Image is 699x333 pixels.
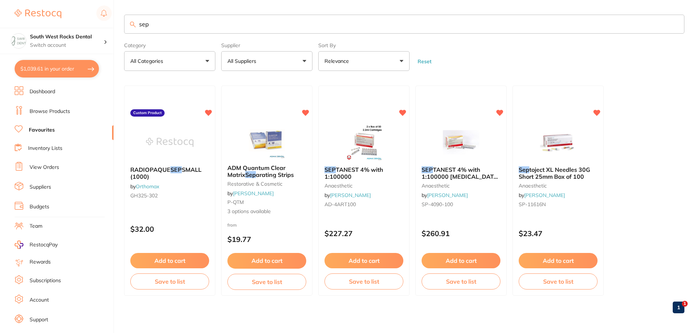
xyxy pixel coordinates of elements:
[146,124,193,160] img: RADIOPAQUE SEP SMALL (1000)
[221,42,312,48] label: Supplier
[130,225,209,233] p: $32.00
[422,183,500,189] small: anaesthetic
[30,183,51,191] a: Suppliers
[30,241,58,249] span: RestocqPay
[422,166,433,173] em: SEP
[124,51,215,71] button: All Categories
[227,164,306,178] b: ADM Quantum Clear Matrix Separating Strips
[227,190,274,197] span: by
[30,258,51,266] a: Rewards
[422,201,453,208] span: SP-4090-100
[130,273,209,290] button: Save to list
[243,122,291,159] img: ADM Quantum Clear Matrix Separating Strips
[130,192,158,199] span: GH325-302
[427,192,468,198] a: [PERSON_NAME]
[30,108,70,115] a: Browse Products
[422,253,500,268] button: Add to cart
[227,253,306,268] button: Add to cart
[130,109,165,117] label: Custom Product
[318,51,410,71] button: Relevance
[330,192,371,198] a: [PERSON_NAME]
[519,166,529,173] em: Sep
[130,253,209,268] button: Add to cart
[30,277,61,284] a: Subscriptions
[30,33,104,41] h4: South West Rocks Dental
[30,316,48,323] a: Support
[422,166,500,180] b: SEPTANEST 4% with 1:100000 adrenalin 2.2ml 2xBox 50 GOLD
[227,181,306,187] small: restorative & cosmetic
[519,201,546,208] span: SP-11616N
[227,208,306,215] span: 3 options available
[324,273,403,290] button: Save to list
[221,51,312,71] button: All Suppliers
[324,201,356,208] span: AD-4ART100
[130,166,209,180] b: RADIOPAQUE SEP SMALL (1000)
[673,300,684,315] a: 1
[227,274,306,290] button: Save to list
[15,60,99,77] button: $1,039.61 in your order
[130,183,159,190] span: by
[15,241,23,249] img: RestocqPay
[227,57,259,65] p: All Suppliers
[130,166,170,173] span: RADIOPAQUE
[519,273,598,290] button: Save to list
[415,58,434,65] button: Reset
[422,192,468,198] span: by
[519,229,598,238] p: $23.47
[422,229,500,238] p: $260.91
[519,183,598,189] small: anaesthetic
[422,166,500,187] span: TANEST 4% with 1:100000 [MEDICAL_DATA] 2.2ml 2xBox 50 GOLD
[534,124,582,160] img: Septoject XL Needles 30G Short 25mm Box of 100
[15,241,58,249] a: RestocqPay
[667,301,684,318] iframe: Intercom live chat
[28,145,62,152] a: Inventory Lists
[324,166,336,173] em: SEP
[519,166,590,180] span: toject XL Needles 30G Short 25mm Box of 100
[227,222,237,228] span: from
[324,192,371,198] span: by
[324,166,403,180] b: SEPTANEST 4% with 1:100000
[256,171,294,178] span: arating Strips
[519,253,598,268] button: Add to cart
[11,34,26,48] img: South West Rocks Dental
[15,10,61,18] img: Restocq Logo
[233,190,274,197] a: [PERSON_NAME]
[437,124,485,160] img: SEPTANEST 4% with 1:100000 adrenalin 2.2ml 2xBox 50 GOLD
[30,203,49,211] a: Budgets
[524,192,565,198] a: [PERSON_NAME]
[422,273,500,290] button: Save to list
[519,192,565,198] span: by
[124,42,215,48] label: Category
[170,166,182,173] em: SEP
[318,42,410,48] label: Sort By
[324,183,403,189] small: anaesthetic
[324,57,352,65] p: Relevance
[340,124,388,160] img: SEPTANEST 4% with 1:100000
[324,253,403,268] button: Add to cart
[227,235,306,243] p: $19.77
[30,88,55,95] a: Dashboard
[324,166,383,180] span: TANEST 4% with 1:100000
[124,15,684,34] input: Search Favourite Products
[130,166,201,180] span: SMALL (1000)
[15,5,61,22] a: Restocq Logo
[227,199,244,205] span: P-QTM
[29,126,55,134] a: Favourites
[324,229,403,238] p: $227.27
[519,166,598,180] b: Septoject XL Needles 30G Short 25mm Box of 100
[30,296,49,304] a: Account
[227,164,285,178] span: ADM Quantum Clear Matrix
[130,57,166,65] p: All Categories
[30,164,59,171] a: View Orders
[136,183,159,190] a: Orthomax
[30,223,42,230] a: Team
[682,301,688,307] span: 1
[30,42,104,49] p: Switch account
[245,171,256,178] em: Sep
